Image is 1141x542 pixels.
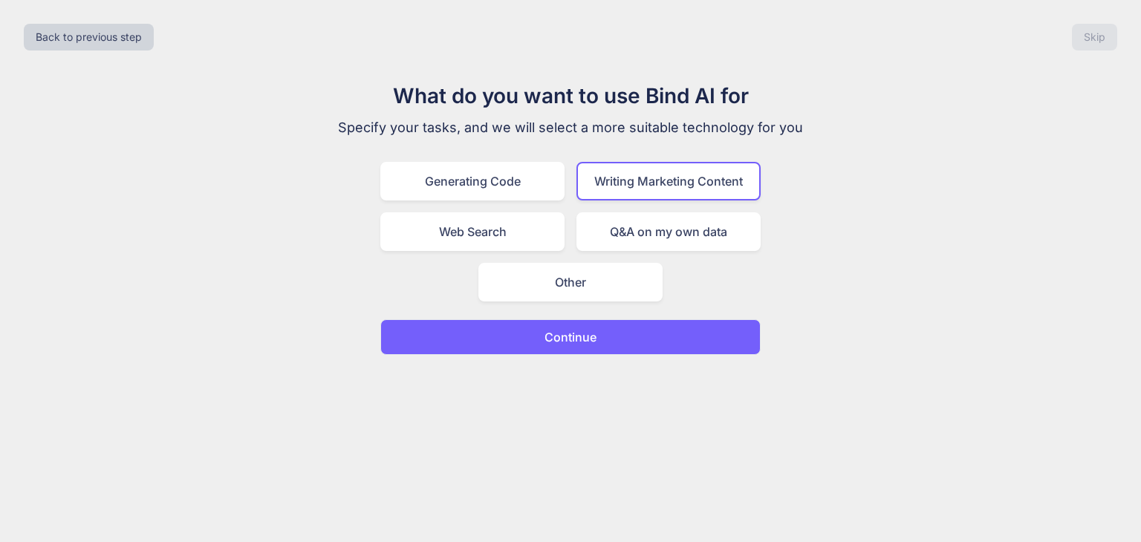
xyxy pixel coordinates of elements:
[24,24,154,50] button: Back to previous step
[321,117,820,138] p: Specify your tasks, and we will select a more suitable technology for you
[380,212,565,251] div: Web Search
[1072,24,1117,50] button: Skip
[478,263,663,301] div: Other
[576,162,761,200] div: Writing Marketing Content
[545,328,596,346] p: Continue
[380,319,761,355] button: Continue
[576,212,761,251] div: Q&A on my own data
[380,162,565,200] div: Generating Code
[321,80,820,111] h1: What do you want to use Bind AI for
